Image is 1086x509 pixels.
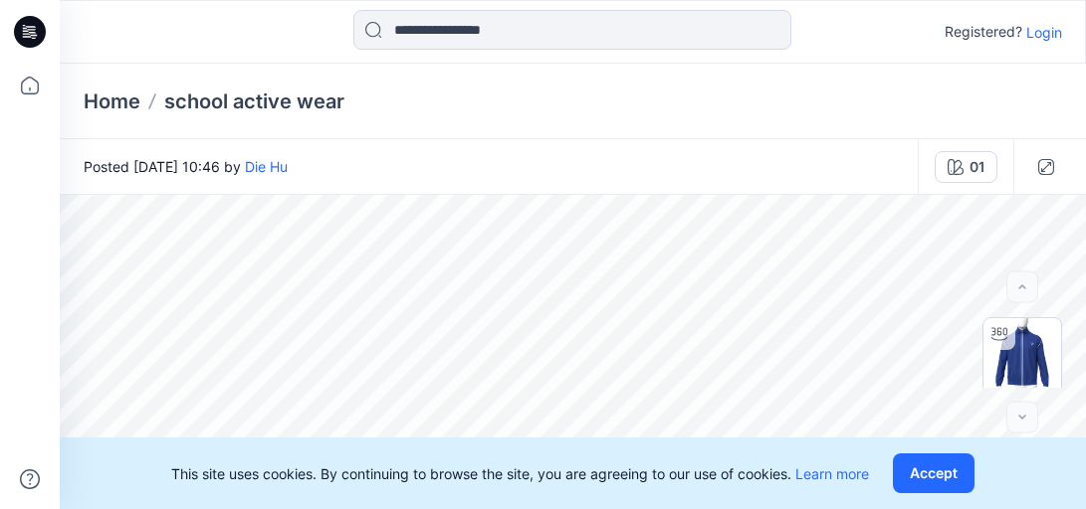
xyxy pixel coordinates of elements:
p: Login [1026,22,1062,43]
p: This site uses cookies. By continuing to browse the site, you are agreeing to our use of cookies. [171,463,869,484]
a: Home [84,87,140,115]
a: Die Hu [245,158,288,175]
div: 01 [970,156,984,178]
button: Accept [893,453,975,493]
span: Posted [DATE] 10:46 by [84,156,288,177]
button: 01 [935,151,997,183]
img: Faceless-M-Turntable [983,318,1061,396]
a: Learn more [795,465,869,482]
p: Registered? [945,20,1022,44]
p: school active wear [164,87,344,115]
